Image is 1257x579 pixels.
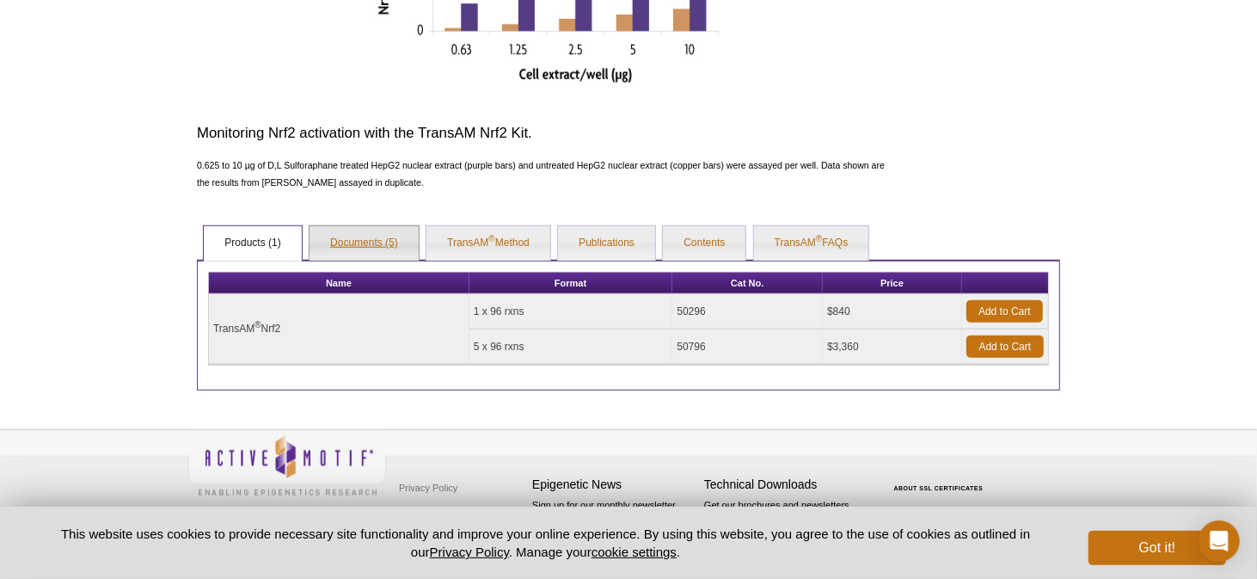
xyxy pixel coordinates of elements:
p: Sign up for our monthly newsletter highlighting recent publications in the field of epigenetics. [532,498,696,557]
a: Add to Cart [966,300,1043,323]
div: Open Intercom Messenger [1199,520,1240,562]
span: 0.625 to 10 µg of D,L Sulforaphane treated HepG2 nuclear extract (purple bars) and untreated HepG... [197,160,885,188]
a: Documents (5) [310,226,419,261]
button: Got it! [1088,531,1226,565]
td: 1 x 96 rxns [469,294,672,330]
td: 50796 [672,330,823,365]
sup: ® [488,234,494,243]
sup: ® [816,234,822,243]
td: $840 [823,294,962,330]
td: $3,360 [823,330,962,365]
a: Publications [558,226,655,261]
td: 50296 [672,294,823,330]
a: Contents [663,226,745,261]
sup: ® [254,320,261,330]
a: Add to Cart [966,336,1044,358]
th: Cat No. [672,273,823,294]
h4: Technical Downloads [704,477,868,492]
table: Click to Verify - This site chose Symantec SSL for secure e-commerce and confidential communicati... [876,460,1005,498]
p: This website uses cookies to provide necessary site functionality and improve your online experie... [31,525,1060,561]
h4: Epigenetic News [532,477,696,492]
a: ABOUT SSL CERTIFICATES [894,485,984,491]
th: Name [209,273,469,294]
th: Format [469,273,672,294]
p: Get our brochures and newsletters, or request them by mail. [704,498,868,542]
a: Products (1) [204,226,301,261]
th: Price [823,273,962,294]
td: TransAM Nrf2 [209,294,469,365]
a: Privacy Policy [395,475,462,501]
a: Privacy Policy [430,545,509,559]
a: Terms & Conditions [395,501,485,527]
a: TransAM®Method [426,226,550,261]
td: 5 x 96 rxns [469,330,672,365]
button: cookie settings [592,545,677,559]
a: TransAM®FAQs [754,226,869,261]
h3: Monitoring Nrf2 activation with the TransAM Nrf2 Kit. [197,123,897,144]
img: Active Motif, [188,430,386,500]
